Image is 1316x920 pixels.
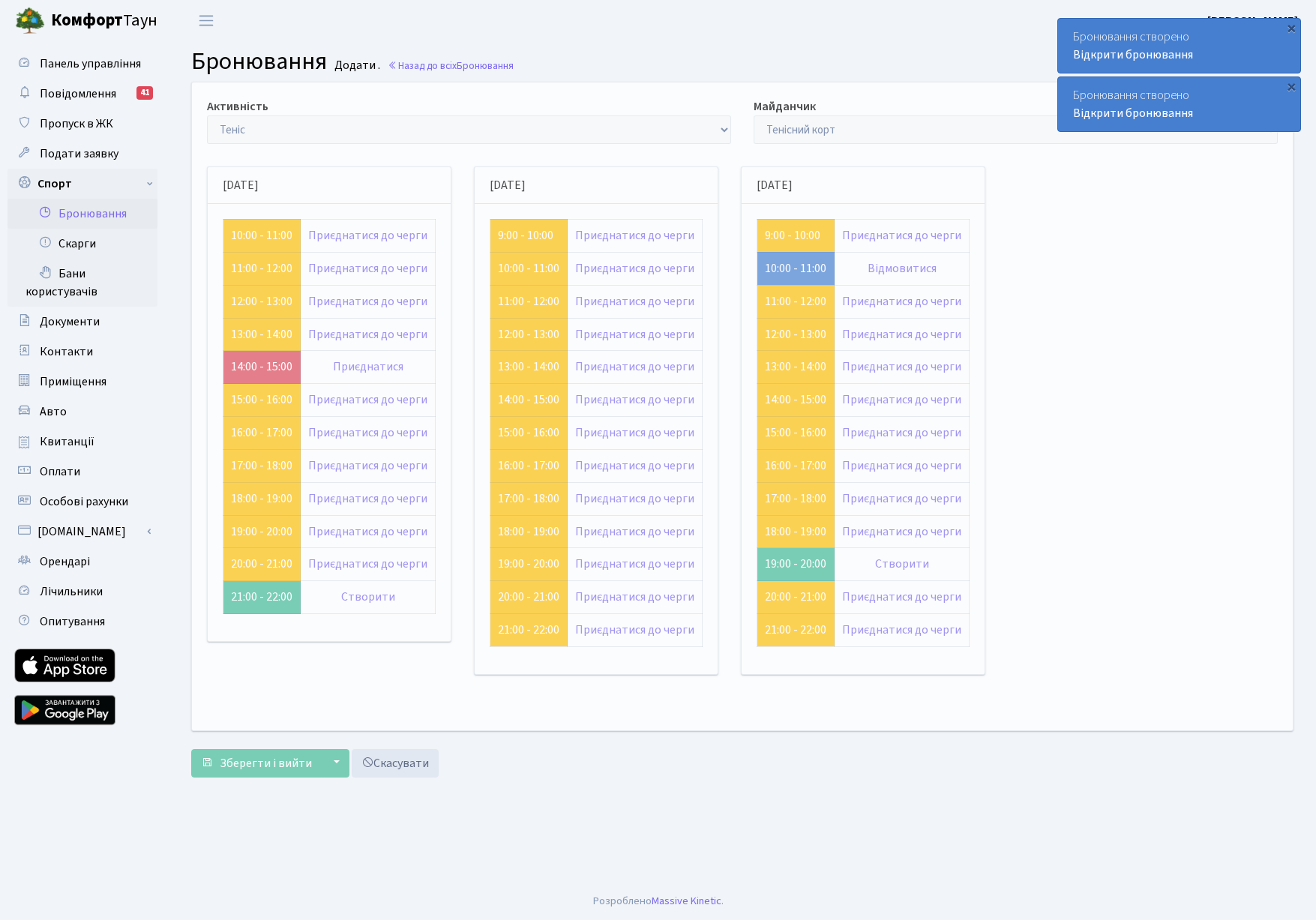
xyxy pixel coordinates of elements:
[765,589,826,605] a: 20:00 - 21:00
[842,326,961,343] a: Приєднатися до черги
[842,457,961,474] a: Приєднатися до черги
[457,58,514,73] span: Бронювання
[40,613,105,630] span: Опитування
[231,391,292,408] a: 15:00 - 16:00
[308,227,427,244] a: Приєднатися до черги
[7,397,157,427] a: Авто
[7,457,157,487] a: Оплати
[498,457,559,474] a: 16:00 - 17:00
[498,622,559,638] a: 21:00 - 22:00
[7,139,157,169] a: Подати заявку
[475,167,718,204] div: [DATE]
[7,547,157,577] a: Орендарі
[40,313,100,330] span: Документи
[220,755,312,772] span: Зберегти і вийти
[575,589,694,605] a: Приєднатися до черги
[231,358,292,375] a: 14:00 - 15:00
[757,548,835,581] td: 19:00 - 20:00
[575,260,694,277] a: Приєднатися до черги
[308,523,427,540] a: Приєднатися до черги
[842,391,961,408] a: Приєднатися до черги
[7,199,157,229] a: Бронювання
[575,523,694,540] a: Приєднатися до черги
[875,556,929,572] a: Створити
[40,373,106,390] span: Приміщення
[765,326,826,343] a: 12:00 - 13:00
[231,260,292,277] a: 11:00 - 12:00
[308,490,427,507] a: Приєднатися до черги
[498,227,553,244] a: 9:00 - 10:00
[7,79,157,109] a: Повідомлення41
[575,457,694,474] a: Приєднатися до черги
[765,490,826,507] a: 17:00 - 18:00
[231,490,292,507] a: 18:00 - 19:00
[498,260,559,277] a: 10:00 - 11:00
[308,391,427,408] a: Приєднатися до черги
[208,167,451,204] div: [DATE]
[308,556,427,572] a: Приєднатися до черги
[333,358,403,375] a: Приєднатися
[7,307,157,337] a: Документи
[765,622,826,638] a: 21:00 - 22:00
[308,260,427,277] a: Приєднатися до черги
[331,58,380,73] small: Додати .
[308,424,427,441] a: Приєднатися до черги
[842,523,961,540] a: Приєднатися до черги
[7,367,157,397] a: Приміщення
[1284,79,1299,94] div: ×
[575,358,694,375] a: Приєднатися до черги
[868,260,937,277] a: Відмовитися
[1207,13,1298,29] b: [PERSON_NAME]
[575,326,694,343] a: Приєднатися до черги
[40,145,118,162] span: Подати заявку
[7,607,157,637] a: Опитування
[652,893,721,909] a: Massive Kinetic
[842,293,961,310] a: Приєднатися до черги
[341,589,395,605] a: Створити
[7,109,157,139] a: Пропуск в ЖК
[498,391,559,408] a: 14:00 - 15:00
[765,293,826,310] a: 11:00 - 12:00
[7,337,157,367] a: Контакти
[498,326,559,343] a: 12:00 - 13:00
[136,86,153,100] div: 41
[498,490,559,507] a: 17:00 - 18:00
[207,97,268,115] label: Активність
[765,260,826,277] a: 10:00 - 11:00
[40,403,67,420] span: Авто
[765,457,826,474] a: 16:00 - 17:00
[842,227,961,244] a: Приєднатися до черги
[40,553,90,570] span: Орендарі
[191,44,327,79] span: Бронювання
[575,622,694,638] a: Приєднатися до черги
[231,556,292,572] a: 20:00 - 21:00
[308,293,427,310] a: Приєднатися до черги
[231,326,292,343] a: 13:00 - 14:00
[765,391,826,408] a: 14:00 - 15:00
[40,583,103,600] span: Лічильники
[575,556,694,572] a: Приєднатися до черги
[1058,77,1300,131] div: Бронювання створено
[7,427,157,457] a: Квитанції
[15,6,45,36] img: logo.png
[352,749,439,778] a: Скасувати
[1073,105,1193,121] a: Відкрити бронювання
[1073,46,1193,63] a: Відкрити бронювання
[842,622,961,638] a: Приєднатися до черги
[187,8,225,33] button: Переключити навігацію
[742,167,985,204] div: [DATE]
[231,227,292,244] a: 10:00 - 11:00
[1284,20,1299,35] div: ×
[40,343,93,360] span: Контакти
[498,293,559,310] a: 11:00 - 12:00
[191,749,322,778] button: Зберегти і вийти
[51,8,123,32] b: Комфорт
[1207,12,1298,30] a: [PERSON_NAME]
[575,424,694,441] a: Приєднатися до черги
[498,358,559,375] a: 13:00 - 14:00
[7,49,157,79] a: Панель управління
[40,433,94,450] span: Квитанції
[498,424,559,441] a: 15:00 - 16:00
[498,523,559,540] a: 18:00 - 19:00
[231,523,292,540] a: 19:00 - 20:00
